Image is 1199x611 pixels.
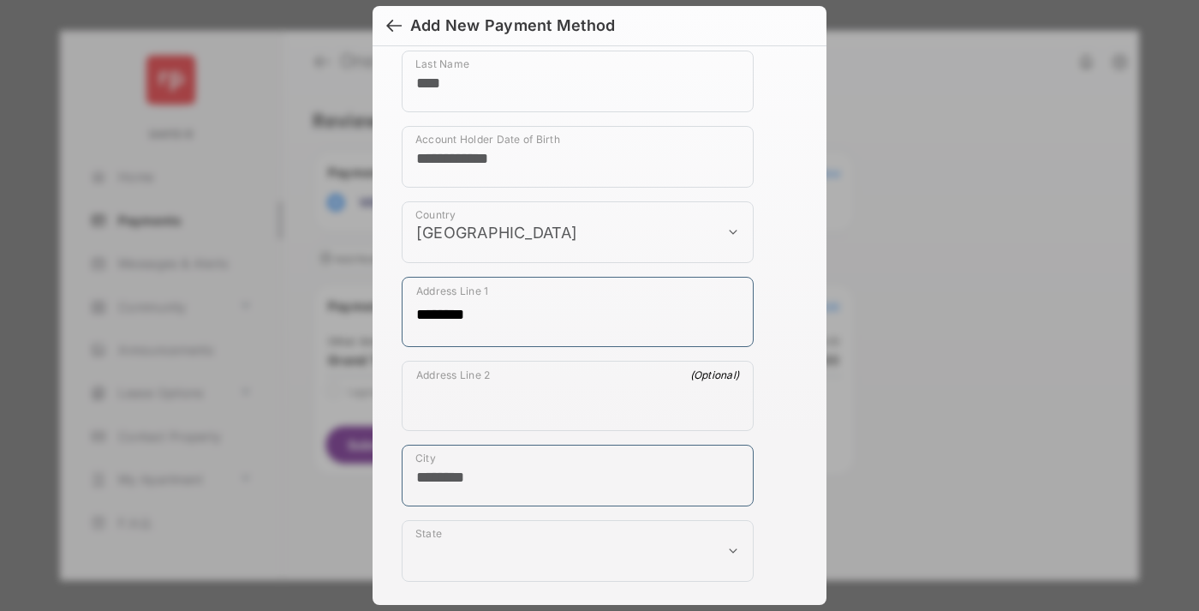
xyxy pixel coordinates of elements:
div: payment_method_screening[postal_addresses][country] [402,201,754,263]
div: payment_method_screening[postal_addresses][addressLine1] [402,277,754,347]
div: payment_method_screening[postal_addresses][locality] [402,445,754,506]
div: Add New Payment Method [410,16,615,35]
div: payment_method_screening[postal_addresses][administrativeArea] [402,520,754,582]
div: payment_method_screening[postal_addresses][addressLine2] [402,361,754,431]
